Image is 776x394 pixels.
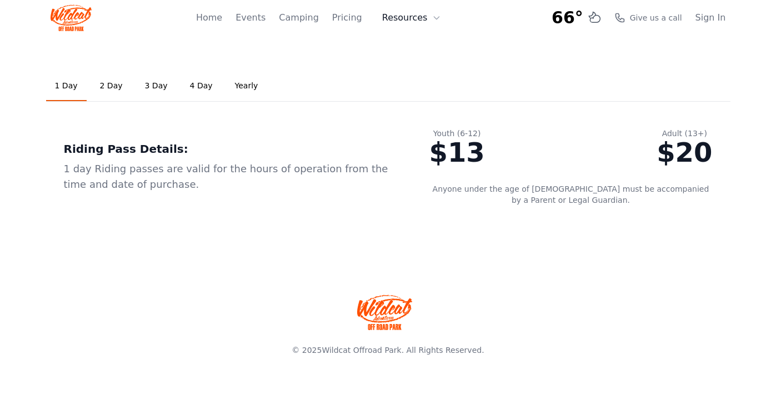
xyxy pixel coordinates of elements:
img: Wildcat Logo [51,4,92,31]
a: Camping [279,11,318,24]
a: Home [196,11,222,24]
img: Wildcat Offroad park [357,295,413,330]
div: Youth (6-12) [429,128,485,139]
div: Adult (13+) [657,128,712,139]
a: 3 Day [136,71,177,101]
a: 1 Day [46,71,87,101]
div: Riding Pass Details: [64,141,394,157]
a: Sign In [695,11,726,24]
span: 66° [552,8,583,28]
a: 2 Day [91,71,132,101]
a: Events [236,11,266,24]
a: Wildcat Offroad Park [322,346,401,355]
a: Give us a call [614,12,682,23]
p: Anyone under the age of [DEMOGRAPHIC_DATA] must be accompanied by a Parent or Legal Guardian. [429,183,713,206]
span: © 2025 . All Rights Reserved. [292,346,484,355]
a: Yearly [226,71,267,101]
span: Give us a call [630,12,682,23]
button: Resources [376,7,448,29]
a: Pricing [332,11,362,24]
a: 4 Day [181,71,222,101]
div: $13 [429,139,485,166]
div: 1 day Riding passes are valid for the hours of operation from the time and date of purchase. [64,161,394,192]
div: $20 [657,139,712,166]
